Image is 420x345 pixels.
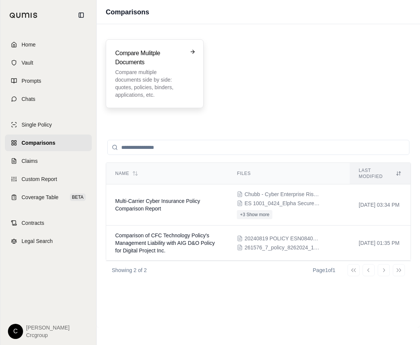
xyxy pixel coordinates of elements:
a: Coverage TableBETA [5,189,92,206]
span: Single Policy [22,121,52,128]
td: [DATE] 01:35 PM [350,226,411,261]
span: Comparisons [22,139,55,147]
span: ES 1001_0424_Elpha Secure Cyber Coverage.pdf [244,200,320,207]
a: Single Policy [5,116,92,133]
button: +3 Show more [237,210,272,219]
th: Files [228,163,349,184]
a: Legal Search [5,233,92,249]
span: Comparison of CFC Technology Policy's Management Liability with AIG D&O Policy for Digital Projec... [115,232,215,254]
span: Claims [22,157,38,165]
a: Vault [5,54,92,71]
div: C [8,324,23,339]
span: 261576_7_policy_8262024_105558am.PDF [244,244,320,251]
a: Claims [5,153,92,169]
div: Page 1 of 1 [313,266,335,274]
td: [DATE] 03:34 PM [350,184,411,226]
span: BETA [70,193,86,201]
button: Collapse sidebar [75,9,87,21]
div: Last modified [359,167,401,179]
span: Home [22,41,36,48]
span: 20240819 POLICY ESN0840053199.PDF [244,235,320,242]
a: Home [5,36,92,53]
span: Chats [22,95,36,103]
a: Contracts [5,215,92,231]
span: Crcgroup [26,331,69,339]
span: Legal Search [22,237,53,245]
span: Vault [22,59,33,67]
a: Chats [5,91,92,107]
h1: Comparisons [106,7,149,17]
span: Contracts [22,219,44,227]
div: Name [115,170,219,176]
p: Compare multiple documents side by side: quotes, policies, binders, applications, etc. [115,68,184,99]
span: Custom Report [22,175,57,183]
span: [PERSON_NAME] [26,324,69,331]
p: Showing 2 of 2 [112,266,147,274]
span: Coverage Table [22,193,59,201]
h3: Compare Mulitple Documents [115,49,184,67]
span: Prompts [22,77,41,85]
a: Prompts [5,73,92,89]
a: Custom Report [5,171,92,187]
a: Comparisons [5,135,92,151]
span: Multi-Carrier Cyber Insurance Policy Comparison Report [115,198,200,212]
img: Qumis Logo [9,12,38,18]
span: Chubb - Cyber Enterprise Risk Management Policy PF-48169 02.19.pdf [244,190,320,198]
